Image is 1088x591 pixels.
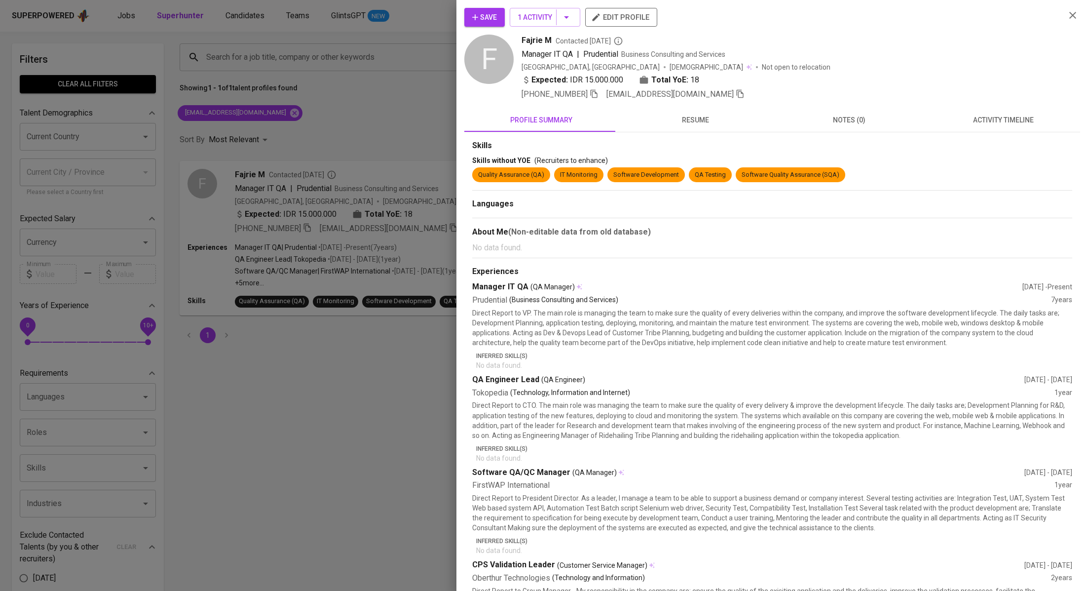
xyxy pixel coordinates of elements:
b: (Non-editable data from old database) [508,227,651,236]
span: Business Consulting and Services [621,50,725,58]
span: Prudential [583,49,618,59]
span: Skills without YOE [472,157,530,164]
div: About Me [472,226,1072,238]
button: 1 Activity [510,8,580,27]
div: F [464,35,514,84]
div: FirstWAP International [472,480,1054,491]
div: [DATE] - [DATE] [1024,468,1072,477]
div: Experiences [472,266,1072,277]
p: Direct Report to President Director. As a leader, I manage a team to be able to support a busines... [472,493,1072,533]
span: activity timeline [932,114,1074,126]
span: (QA Manager) [572,468,617,477]
p: (Business Consulting and Services) [509,295,618,306]
svg: By Batam recruiter [613,36,623,46]
p: (Technology and Information) [552,573,645,584]
p: Inferred Skill(s) [476,444,1072,453]
p: Direct Report to CTO. The main role was managing the team to make sure the quality of every deliv... [472,400,1072,440]
p: No data found. [472,242,1072,254]
p: Inferred Skill(s) [476,352,1072,360]
span: notes (0) [778,114,920,126]
div: 2 years [1051,573,1072,584]
div: Manager IT QA [472,281,1022,293]
p: Not open to relocation [762,62,830,72]
span: [EMAIL_ADDRESS][DOMAIN_NAME] [606,89,734,99]
span: profile summary [470,114,612,126]
span: resume [624,114,766,126]
span: (QA Engineer) [541,375,585,385]
div: CPS Validation Leader [472,559,1024,571]
span: (QA Manager) [530,282,575,292]
div: [DATE] - [DATE] [1024,560,1072,570]
div: 1 year [1054,480,1072,491]
div: Skills [472,140,1072,152]
p: Inferred Skill(s) [476,537,1072,546]
p: (Technology, Information and Internet) [510,388,630,399]
span: 1 Activity [518,11,572,24]
span: [PHONE_NUMBER] [522,89,588,99]
span: Manager IT QA [522,49,573,59]
span: | [577,48,579,60]
div: Software QA/QC Manager [472,467,1024,478]
span: Contacted [DATE] [556,36,623,46]
div: 7 years [1051,295,1072,306]
div: Software Development [613,170,679,180]
span: edit profile [593,11,649,24]
div: [DATE] - Present [1022,282,1072,292]
div: Prudential [472,295,1051,306]
span: Fajrie M [522,35,552,46]
div: 1 year [1054,388,1072,399]
span: 18 [690,74,699,86]
div: Oberthur Technologies [472,573,1051,584]
button: Save [464,8,505,27]
a: edit profile [585,13,657,21]
div: IDR 15.000.000 [522,74,623,86]
p: No data found. [476,546,1072,555]
p: No data found. [476,453,1072,463]
span: [DEMOGRAPHIC_DATA] [670,62,745,72]
div: IT Monitoring [560,170,598,180]
p: Direct Report to VP. The main role is managing the team to make sure the quality of every deliver... [472,308,1072,348]
p: No data found. [476,360,1072,370]
button: edit profile [585,8,657,27]
span: Save [472,11,497,24]
div: Quality Assurance (QA) [478,170,544,180]
div: QA Engineer Lead [472,374,1024,386]
b: Expected: [531,74,568,86]
div: [DATE] - [DATE] [1024,375,1072,385]
span: (Recruiters to enhance) [534,157,608,164]
span: (Customer Service Manager) [557,560,647,570]
div: [GEOGRAPHIC_DATA], [GEOGRAPHIC_DATA] [522,62,660,72]
div: Software Quality Assurance (SQA) [742,170,839,180]
div: Languages [472,198,1072,210]
div: QA Testing [695,170,726,180]
b: Total YoE: [651,74,688,86]
div: Tokopedia [472,388,1054,399]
